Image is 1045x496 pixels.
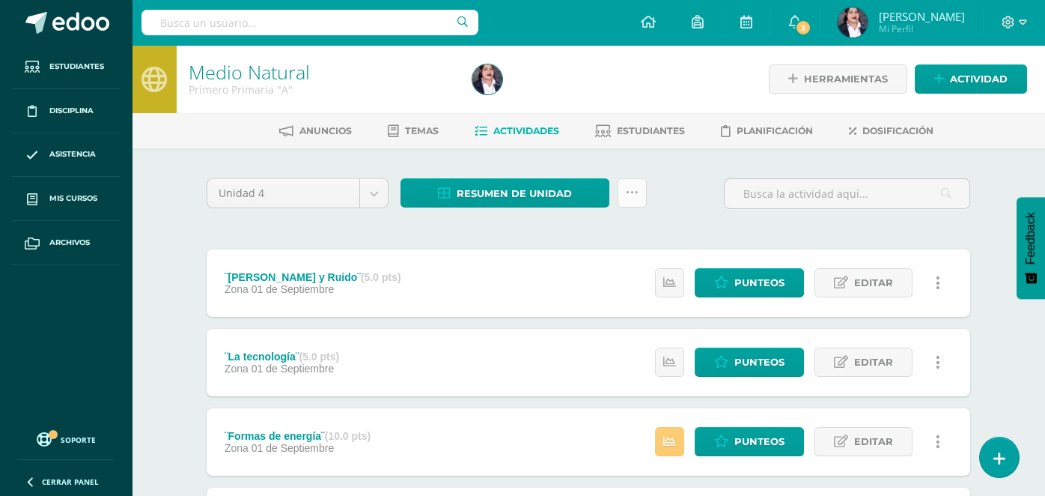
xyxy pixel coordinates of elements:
span: Zona [225,283,249,295]
span: Unidad 4 [219,179,348,208]
a: Estudiantes [595,119,685,143]
div: ¨[PERSON_NAME] y Ruido¨ [225,271,401,283]
span: 01 de Septiembre [252,283,335,295]
span: Dosificación [862,125,933,136]
a: Mis cursos [12,177,120,221]
a: Punteos [695,348,804,377]
a: Anuncios [279,119,352,143]
span: Feedback [1024,212,1038,264]
a: Estudiantes [12,45,120,89]
span: 01 de Septiembre [252,442,335,454]
a: Medio Natural [189,59,310,85]
img: 4ff6af07b7e81c6e276e20401ab1a874.png [472,64,502,94]
span: Planificación [737,125,813,136]
span: Disciplina [49,105,94,117]
a: Dosificación [849,119,933,143]
div: Primero Primaria 'A' [189,82,454,97]
span: Mi Perfil [879,22,965,35]
span: Punteos [734,269,784,297]
a: Soporte [18,429,114,449]
span: [PERSON_NAME] [879,9,965,24]
a: Unidad 4 [207,179,388,208]
a: Planificación [721,119,813,143]
span: Punteos [734,428,784,456]
span: Estudiantes [49,61,104,73]
span: 3 [795,19,811,36]
span: Herramientas [804,65,888,93]
a: Disciplina [12,89,120,133]
a: Actividades [475,119,559,143]
span: Punteos [734,348,784,376]
a: Punteos [695,427,804,456]
span: Editar [854,269,893,297]
span: Mis cursos [49,193,97,205]
span: Resumen de unidad [457,180,572,208]
span: Anuncios [299,125,352,136]
span: Editar [854,348,893,376]
span: Asistencia [49,148,96,160]
div: ¨Formas de energía¨ [225,430,371,442]
a: Resumen de unidad [400,178,609,208]
span: Temas [405,125,439,136]
h1: Medio Natural [189,61,454,82]
strong: (5.0 pts) [299,351,339,363]
input: Busca la actividad aquí... [725,179,969,208]
a: Archivos [12,221,120,265]
img: 4ff6af07b7e81c6e276e20401ab1a874.png [838,7,868,37]
a: Temas [388,119,439,143]
input: Busca un usuario... [141,10,478,35]
span: Zona [225,363,249,375]
span: Archivos [49,237,90,249]
a: Asistencia [12,133,120,178]
span: Editar [854,428,893,456]
a: Punteos [695,268,804,297]
span: 01 de Septiembre [252,363,335,375]
span: Actividad [950,65,1008,93]
span: Zona [225,442,249,454]
span: Soporte [61,435,96,445]
span: Estudiantes [617,125,685,136]
span: Actividades [493,125,559,136]
a: Actividad [915,64,1027,94]
button: Feedback - Mostrar encuesta [1017,197,1045,299]
span: Cerrar panel [42,477,99,487]
strong: (10.0 pts) [325,430,371,442]
a: Herramientas [769,64,907,94]
div: ¨La tecnología¨ [225,351,339,363]
strong: (5.0 pts) [361,271,401,283]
